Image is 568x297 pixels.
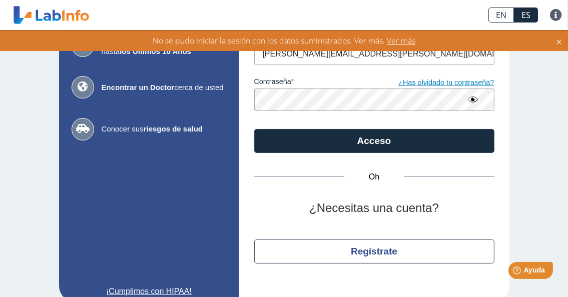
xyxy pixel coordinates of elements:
font: No se pudo iniciar la sesión con los datos suministrados. Ver más. [153,35,385,46]
font: Obtener sus Laboratorios de hasta [102,35,197,55]
button: Acceso [254,129,494,153]
font: ¡Cumplimos con HIPAA! [106,287,192,295]
button: Regístrate [254,239,494,263]
font: Ver más [387,35,415,46]
font: contraseña [254,77,291,85]
font: Regístrate [351,246,397,256]
font: los Últimos 10 Años [120,47,191,55]
font: Encontrar un Doctor [102,83,175,91]
font: ¿Has olvidado tu contraseña? [398,78,494,86]
font: ¿Necesitas una cuenta? [309,201,439,214]
font: ES [521,9,530,20]
a: ¿Has olvidado tu contraseña? [374,77,494,88]
font: riesgos de salud [144,124,203,133]
font: EN [496,9,506,20]
font: Acceso [357,135,391,146]
font: Oh [369,172,379,181]
font: cerca de usted [174,83,223,91]
iframe: Lanzador de widgets de ayuda [479,258,557,286]
font: Conocer sus [102,124,144,133]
